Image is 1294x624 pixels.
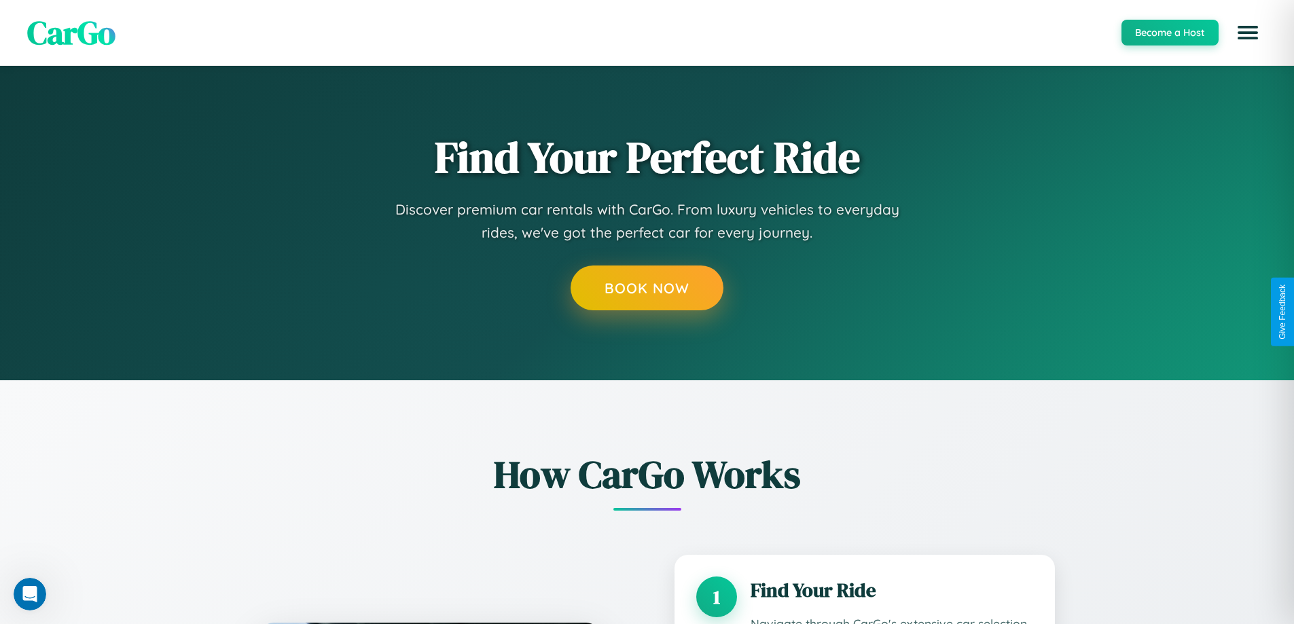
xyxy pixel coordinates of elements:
[1278,285,1287,339] div: Give Feedback
[571,265,723,310] button: Book Now
[240,448,1055,500] h2: How CarGo Works
[376,198,919,244] p: Discover premium car rentals with CarGo. From luxury vehicles to everyday rides, we've got the pe...
[751,576,1033,604] h3: Find Your Ride
[435,134,860,181] h1: Find Your Perfect Ride
[27,10,115,55] span: CarGo
[14,578,46,610] iframe: Intercom live chat
[696,576,737,617] div: 1
[1229,14,1267,52] button: Open menu
[1121,20,1219,45] button: Become a Host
